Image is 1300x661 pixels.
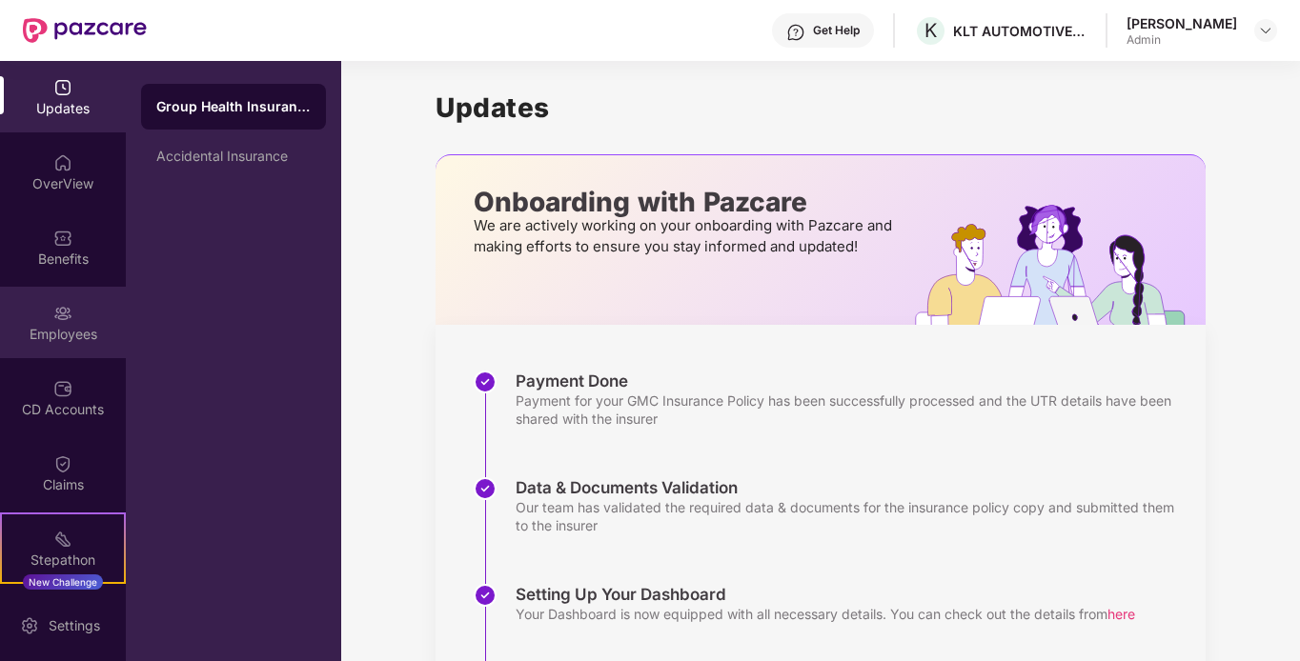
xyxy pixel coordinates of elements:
[924,19,937,42] span: K
[53,379,72,398] img: svg+xml;base64,PHN2ZyBpZD0iQ0RfQWNjb3VudHMiIGRhdGEtbmFtZT0iQ0QgQWNjb3VudHMiIHhtbG5zPSJodHRwOi8vd3...
[516,391,1187,428] div: Payment for your GMC Insurance Policy has been successfully processed and the UTR details have be...
[1107,606,1135,622] span: here
[23,18,147,43] img: New Pazcare Logo
[53,78,72,97] img: svg+xml;base64,PHN2ZyBpZD0iVXBkYXRlZCIgeG1sbnM9Imh0dHA6Ly93d3cudzMub3JnLzIwMDAvc3ZnIiB3aWR0aD0iMj...
[516,498,1187,534] div: Our team has validated the required data & documents for the insurance policy copy and submitted ...
[915,205,1206,325] img: hrOnboarding
[53,454,72,473] img: svg+xml;base64,PHN2ZyBpZD0iQ2xhaW0iIHhtbG5zPSJodHRwOi8vd3d3LnczLm9yZy8yMDAwL3N2ZyIgd2lkdGg9IjIwIi...
[53,229,72,248] img: svg+xml;base64,PHN2ZyBpZD0iQmVuZWZpdHMiIHhtbG5zPSJodHRwOi8vd3d3LnczLm9yZy8yMDAwL3N2ZyIgd2lkdGg9Ij...
[1127,32,1237,48] div: Admin
[53,304,72,323] img: svg+xml;base64,PHN2ZyBpZD0iRW1wbG95ZWVzIiB4bWxucz0iaHR0cDovL3d3dy53My5vcmcvMjAwMC9zdmciIHdpZHRoPS...
[23,574,103,590] div: New Challenge
[1127,14,1237,32] div: [PERSON_NAME]
[474,584,497,607] img: svg+xml;base64,PHN2ZyBpZD0iU3RlcC1Eb25lLTMyeDMyIiB4bWxucz0iaHR0cDovL3d3dy53My5vcmcvMjAwMC9zdmciIH...
[43,616,106,635] div: Settings
[53,153,72,172] img: svg+xml;base64,PHN2ZyBpZD0iSG9tZSIgeG1sbnM9Imh0dHA6Ly93d3cudzMub3JnLzIwMDAvc3ZnIiB3aWR0aD0iMjAiIG...
[156,97,311,116] div: Group Health Insurance
[1258,23,1273,38] img: svg+xml;base64,PHN2ZyBpZD0iRHJvcGRvd24tMzJ4MzIiIHhtbG5zPSJodHRwOi8vd3d3LnczLm9yZy8yMDAwL3N2ZyIgd2...
[813,23,860,38] div: Get Help
[516,605,1135,623] div: Your Dashboard is now equipped with all necessary details. You can check out the details from
[516,371,1187,391] div: Payment Done
[20,616,39,635] img: svg+xml;base64,PHN2ZyBpZD0iU2V0dGluZy0yMHgyMCIgeG1sbnM9Imh0dHA6Ly93d3cudzMub3JnLzIwMDAvc3ZnIiB3aW...
[953,22,1087,40] div: KLT AUTOMOTIVE AND TUBULAR PRODUCTS LTD
[436,91,1206,124] h1: Updates
[156,149,311,164] div: Accidental Insurance
[474,477,497,500] img: svg+xml;base64,PHN2ZyBpZD0iU3RlcC1Eb25lLTMyeDMyIiB4bWxucz0iaHR0cDovL3d3dy53My5vcmcvMjAwMC9zdmciIH...
[2,551,124,570] div: Stepathon
[516,584,1135,605] div: Setting Up Your Dashboard
[786,23,805,42] img: svg+xml;base64,PHN2ZyBpZD0iSGVscC0zMngzMiIgeG1sbnM9Imh0dHA6Ly93d3cudzMub3JnLzIwMDAvc3ZnIiB3aWR0aD...
[53,530,72,549] img: svg+xml;base64,PHN2ZyB4bWxucz0iaHR0cDovL3d3dy53My5vcmcvMjAwMC9zdmciIHdpZHRoPSIyMSIgaGVpZ2h0PSIyMC...
[516,477,1187,498] div: Data & Documents Validation
[474,215,898,257] p: We are actively working on your onboarding with Pazcare and making efforts to ensure you stay inf...
[474,371,497,393] img: svg+xml;base64,PHN2ZyBpZD0iU3RlcC1Eb25lLTMyeDMyIiB4bWxucz0iaHR0cDovL3d3dy53My5vcmcvMjAwMC9zdmciIH...
[474,193,898,210] p: Onboarding with Pazcare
